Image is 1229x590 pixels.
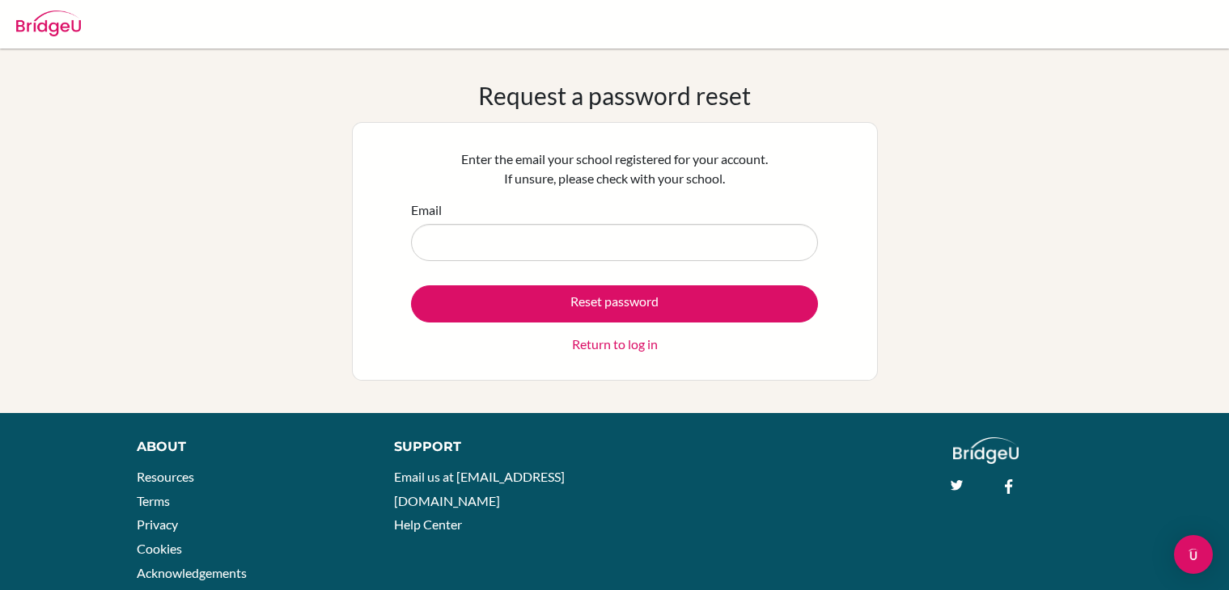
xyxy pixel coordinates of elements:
div: Open Intercom Messenger [1174,535,1213,574]
a: Email us at [EMAIL_ADDRESS][DOMAIN_NAME] [394,469,565,508]
a: Cookies [137,541,182,556]
div: Support [394,437,598,457]
img: logo_white@2x-f4f0deed5e89b7ecb1c2cc34c3e3d731f90f0f143d5ea2071677605dd97b5244.png [953,437,1019,464]
p: Enter the email your school registered for your account. If unsure, please check with your school. [411,150,818,188]
a: Help Center [394,516,462,532]
a: Terms [137,493,170,508]
label: Email [411,200,442,220]
div: About [137,437,358,457]
button: Reset password [411,285,818,322]
a: Acknowledgements [137,565,247,580]
a: Resources [137,469,194,484]
img: Bridge-U [16,11,81,36]
a: Return to log in [572,335,658,354]
h1: Request a password reset [478,81,751,110]
a: Privacy [137,516,178,532]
